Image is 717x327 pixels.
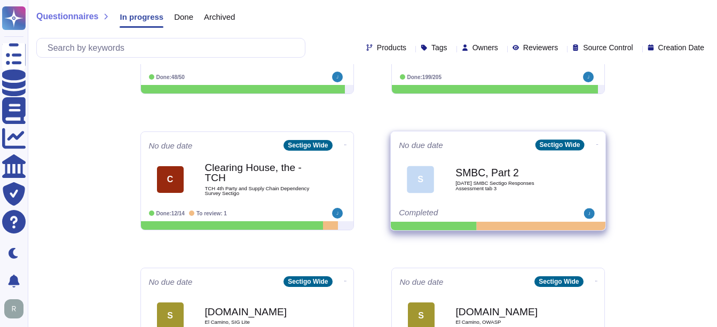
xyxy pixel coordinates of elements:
div: C [157,166,184,193]
div: S [407,166,434,193]
b: [DOMAIN_NAME] [205,307,312,317]
div: Sectigo Wide [534,276,583,287]
img: user [332,72,343,82]
span: Done: 48/50 [156,74,185,80]
span: TCH 4th Party and Supply Chain Dependency Survey Sectigo [205,186,312,196]
img: user [584,208,594,219]
b: Clearing House, the - TCH [205,162,312,183]
span: Done: 199/205 [407,74,442,80]
span: Source Control [583,44,633,51]
input: Search by keywords [42,38,305,57]
button: user [2,297,31,321]
span: No due date [400,278,444,286]
span: Tags [431,44,447,51]
img: user [4,299,23,318]
span: No due date [399,141,443,149]
b: [DOMAIN_NAME] [456,307,563,317]
img: user [332,208,343,219]
span: Products [377,44,406,51]
div: Sectigo Wide [283,276,332,287]
span: No due date [149,278,193,286]
span: Owners [472,44,498,51]
div: Sectigo Wide [535,139,584,150]
span: El Camino, SIG Lite [205,320,312,325]
span: El Camino, OWASP [456,320,563,325]
img: user [583,72,594,82]
div: Completed [399,208,531,219]
div: Sectigo Wide [283,140,332,151]
span: In progress [120,13,163,21]
span: [DATE] SMBC Sectigo Responses Assessment tab 3 [455,181,563,191]
span: Done [174,13,193,21]
span: Archived [204,13,235,21]
span: Creation Date [658,44,704,51]
span: Done: 12/14 [156,211,185,216]
span: Questionnaires [36,12,98,21]
b: SMBC, Part 2 [455,168,563,178]
span: No due date [149,142,193,150]
span: Reviewers [523,44,558,51]
span: To review: 1 [196,211,227,216]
